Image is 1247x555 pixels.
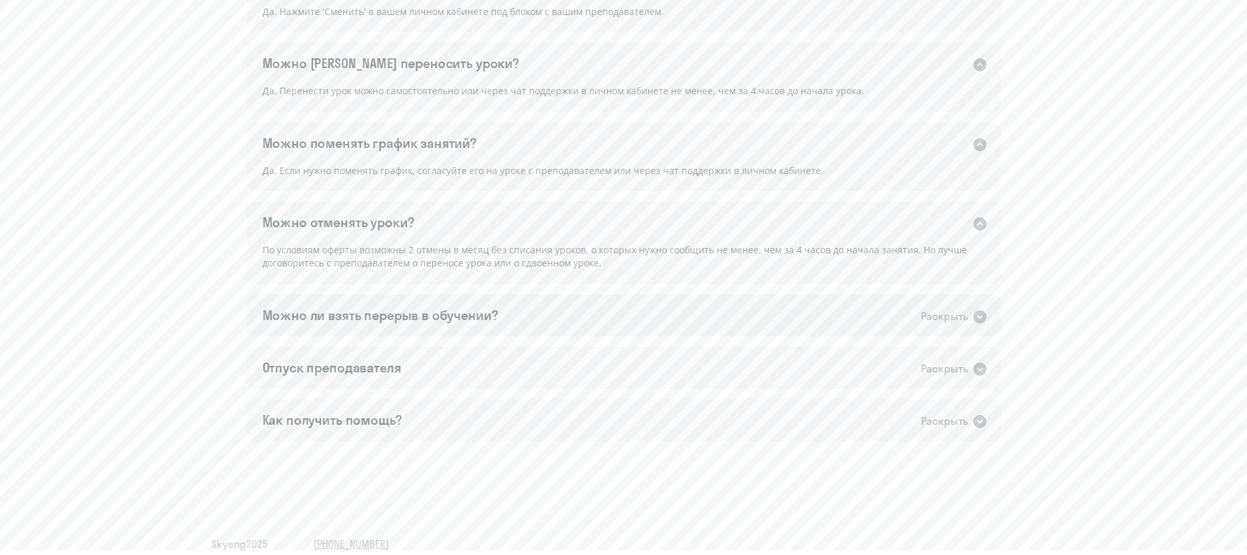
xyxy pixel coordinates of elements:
[262,213,414,232] div: Можно отменять уроки?
[314,537,389,551] a: [PHONE_NUMBER]
[921,361,968,377] div: Раскрыть
[262,134,477,152] div: Можно поменять график занятий?
[211,537,268,551] span: Skyeng 2025
[247,242,1001,283] div: По условиям оферты возможны 2 отмены в месяц без списания уроков, о которых нужно сообщить не мен...
[921,308,968,325] div: Раскрыть
[262,306,498,325] div: Можно ли взять перерыв в обучении?
[262,359,401,377] div: Отпуск преподавателя
[247,83,1001,112] div: Да. Перенести урок можно самостоятельно или через чат поддержки в личном кабинете не менее, чем з...
[262,411,402,429] div: Как получить помощь?
[921,413,968,429] div: Раскрыть
[262,54,519,73] div: Можно [PERSON_NAME] переносить уроки?
[247,4,1001,33] div: Да. Нажмите 'Сменить' в вашем личном кабинете под блоком с вашим преподавателем.
[247,163,1001,192] div: Да. Если нужно поменять график, согласуйте его на уроке с преподавателем или через чат поддержки ...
